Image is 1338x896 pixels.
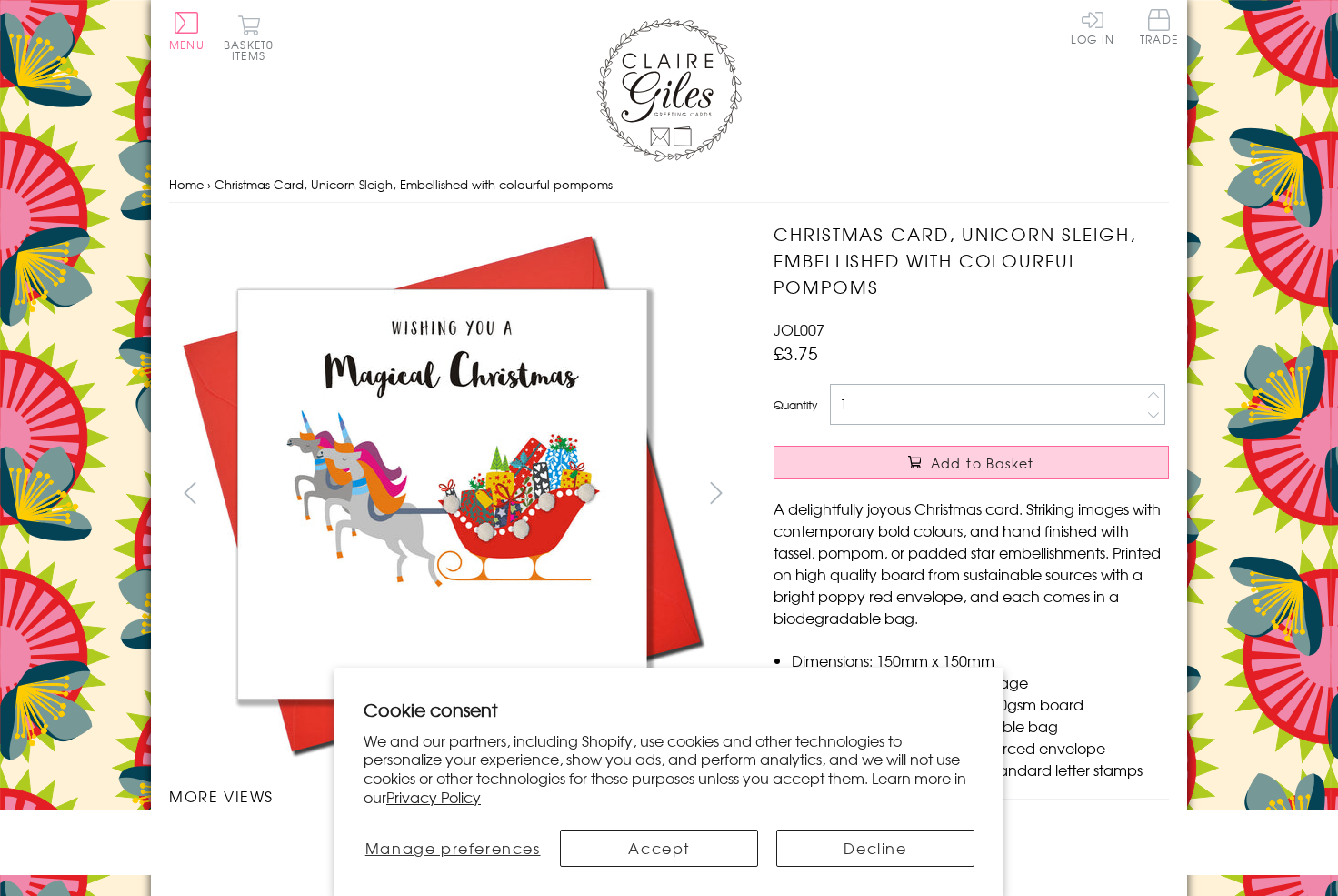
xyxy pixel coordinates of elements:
[364,731,974,807] p: We and our partners, including Shopify, use cookies and other technologies to personalize your ex...
[364,830,542,867] button: Manage preferences
[169,785,737,807] h3: More views
[696,472,737,513] button: next
[169,36,205,53] span: Menu
[232,36,274,64] span: 0 items
[169,221,714,767] img: Christmas Card, Unicorn Sleigh, Embellished with colourful pompoms
[774,221,1169,299] h1: Christmas Card, Unicorn Sleigh, Embellished with colourful pompoms
[774,318,824,340] span: JOL007
[931,454,1034,472] span: Add to Basket
[169,472,210,513] button: prev
[1140,9,1178,45] span: Trade
[207,176,211,193] span: ›
[169,176,204,193] a: Home
[224,15,274,61] button: Basket0 items
[169,12,205,50] button: Menu
[169,166,1169,204] nav: breadcrumbs
[737,221,1283,767] img: Christmas Card, Unicorn Sleigh, Embellished with colourful pompoms
[596,18,742,162] img: Claire Giles Greetings Cards
[364,697,974,722] h2: Cookie consent
[774,446,1169,479] button: Add to Basket
[792,649,1169,671] li: Dimensions: 150mm x 150mm
[560,830,758,867] button: Accept
[1140,9,1178,48] a: Trade
[776,830,974,867] button: Decline
[1071,9,1114,45] a: Log In
[386,786,481,808] a: Privacy Policy
[774,498,1169,629] p: A delightfully joyous Christmas card. Striking images with contemporary bold colours, and hand fi...
[774,340,818,366] span: £3.75
[774,397,817,413] label: Quantity
[215,176,613,193] span: Christmas Card, Unicorn Sleigh, Embellished with colourful pompoms
[365,837,541,859] span: Manage preferences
